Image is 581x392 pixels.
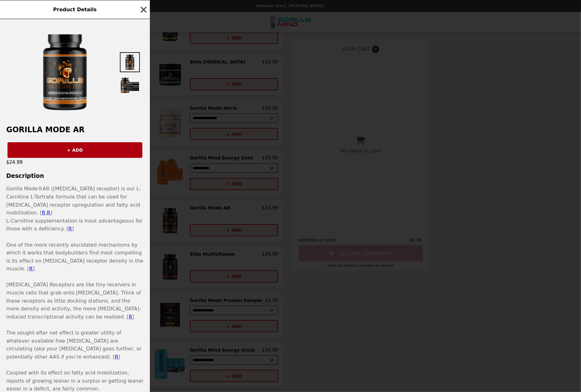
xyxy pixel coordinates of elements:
[42,210,45,216] a: R
[120,52,140,72] img: Thumbnail 1
[38,186,43,192] span: ®
[68,226,72,232] a: R
[120,75,140,95] img: Thumbnail 2
[53,7,96,13] span: Product Details
[29,266,33,272] a: R
[18,25,112,119] img: 120 Servings
[7,142,142,158] button: + ADD
[6,185,144,217] p: Gorilla Mode AR ([MEDICAL_DATA] receptor) is our L-Carnitine L-Tartrate formula that can be used ...
[47,210,50,216] a: R
[129,314,132,320] a: R
[115,354,118,360] a: R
